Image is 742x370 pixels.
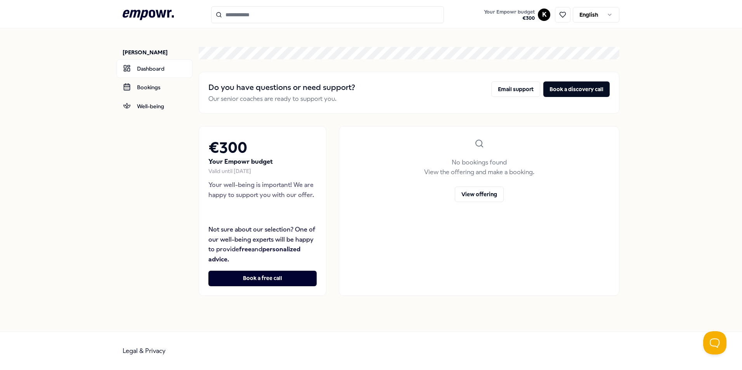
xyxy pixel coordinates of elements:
a: Bookings [116,78,192,97]
input: Search for products, categories or subcategories [211,6,444,23]
button: Book a free call [208,271,317,286]
span: Your Empowr budget [484,9,535,15]
button: K [538,9,550,21]
a: Dashboard [116,59,192,78]
a: Legal & Privacy [123,347,166,354]
button: View offering [455,187,504,202]
button: Email support [491,81,540,97]
button: Book a discovery call [543,81,610,97]
button: Your Empowr budget€300 [482,7,536,23]
span: € 300 [484,15,535,21]
p: Your well-being is important! We are happy to support you with our offer. [208,180,317,200]
h2: Do you have questions or need support? [208,81,355,94]
p: No bookings found View the offering and make a booking. [424,157,534,177]
p: Not sure about our selection? One of our well-being experts will be happy to provide and . [208,225,317,264]
a: Well-being [116,97,192,116]
strong: free [239,246,251,253]
iframe: Help Scout Beacon - Open [703,331,726,354]
div: Valid until [DATE] [208,167,317,175]
a: Your Empowr budget€300 [481,7,538,23]
p: [PERSON_NAME] [123,48,192,56]
a: Email support [491,81,540,104]
p: Your Empowr budget [208,157,317,167]
p: Our senior coaches are ready to support you. [208,94,355,104]
h2: € 300 [208,136,317,160]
